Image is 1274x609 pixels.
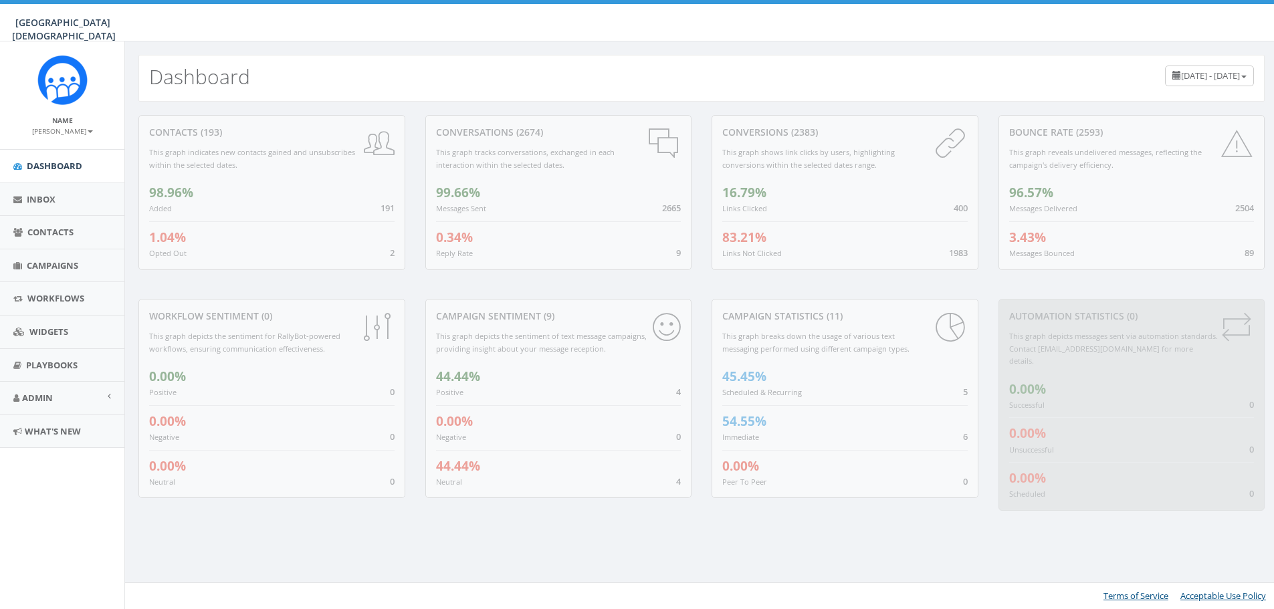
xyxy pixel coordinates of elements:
span: Dashboard [27,160,82,172]
small: Messages Sent [436,203,486,213]
small: Positive [149,387,177,397]
span: 98.96% [149,184,193,201]
span: Workflows [27,292,84,304]
span: Campaigns [27,259,78,271]
span: 2 [390,247,395,259]
span: 99.66% [436,184,480,201]
span: 44.44% [436,457,480,475]
span: (193) [198,126,222,138]
span: Widgets [29,326,68,338]
span: 16.79% [722,184,766,201]
small: Links Clicked [722,203,767,213]
small: This graph indicates new contacts gained and unsubscribes within the selected dates. [149,147,355,170]
small: This graph tracks conversations, exchanged in each interaction within the selected dates. [436,147,615,170]
span: (0) [1124,310,1138,322]
span: 5 [963,386,968,398]
span: 1983 [949,247,968,259]
small: This graph shows link clicks by users, highlighting conversions within the selected dates range. [722,147,895,170]
small: Reply Rate [436,248,473,258]
small: Opted Out [149,248,187,258]
span: 0 [1249,443,1254,455]
span: (11) [824,310,843,322]
span: [DATE] - [DATE] [1181,70,1240,82]
span: 400 [954,202,968,214]
small: [PERSON_NAME] [32,126,93,136]
span: 4 [676,475,681,487]
span: 0.34% [436,229,473,246]
small: This graph depicts messages sent via automation standards. Contact [EMAIL_ADDRESS][DOMAIN_NAME] f... [1009,331,1218,366]
span: 0.00% [1009,469,1046,487]
span: (2383) [788,126,818,138]
small: Positive [436,387,463,397]
span: Contacts [27,226,74,238]
span: 0 [1249,487,1254,499]
span: 83.21% [722,229,766,246]
small: Name [52,116,73,125]
a: [PERSON_NAME] [32,124,93,136]
span: (2674) [514,126,543,138]
span: Admin [22,392,53,404]
small: Negative [436,432,466,442]
small: Added [149,203,172,213]
span: 1.04% [149,229,186,246]
span: [GEOGRAPHIC_DATA][DEMOGRAPHIC_DATA] [12,16,116,42]
span: 6 [963,431,968,443]
span: 191 [381,202,395,214]
small: Neutral [436,477,462,487]
small: Scheduled & Recurring [722,387,802,397]
div: contacts [149,126,395,139]
small: Messages Bounced [1009,248,1075,258]
span: (0) [259,310,272,322]
div: Workflow Sentiment [149,310,395,323]
span: 0.00% [436,412,473,430]
div: Campaign Sentiment [436,310,681,323]
span: Playbooks [26,359,78,371]
div: Automation Statistics [1009,310,1255,323]
span: 9 [676,247,681,259]
small: Links Not Clicked [722,248,782,258]
span: 0.00% [149,368,186,385]
small: Peer To Peer [722,477,767,487]
span: 0 [963,475,968,487]
small: Messages Delivered [1009,203,1077,213]
small: This graph depicts the sentiment of text message campaigns, providing insight about your message ... [436,331,647,354]
span: 0.00% [1009,424,1046,442]
span: (9) [541,310,554,322]
span: 0.00% [1009,380,1046,398]
span: 0 [390,475,395,487]
div: conversations [436,126,681,139]
span: 0 [676,431,681,443]
span: 89 [1245,247,1254,259]
span: 45.45% [722,368,766,385]
span: 0 [1249,398,1254,410]
h2: Dashboard [149,66,250,88]
div: conversions [722,126,968,139]
small: This graph depicts the sentiment for RallyBot-powered workflows, ensuring communication effective... [149,331,340,354]
small: Neutral [149,477,175,487]
span: 0 [390,386,395,398]
span: 0.00% [722,457,759,475]
span: 2504 [1235,202,1254,214]
span: 96.57% [1009,184,1053,201]
span: 0.00% [149,412,186,430]
small: Negative [149,432,179,442]
span: 3.43% [1009,229,1046,246]
span: (2593) [1073,126,1103,138]
span: 4 [676,386,681,398]
small: Immediate [722,432,759,442]
small: Unsuccessful [1009,445,1054,455]
span: 0 [390,431,395,443]
span: 54.55% [722,412,766,430]
small: This graph breaks down the usage of various text messaging performed using different campaign types. [722,331,910,354]
small: Successful [1009,400,1045,410]
span: Inbox [27,193,56,205]
a: Acceptable Use Policy [1180,590,1266,602]
small: This graph reveals undelivered messages, reflecting the campaign's delivery efficiency. [1009,147,1202,170]
div: Bounce Rate [1009,126,1255,139]
small: Scheduled [1009,489,1045,499]
a: Terms of Service [1103,590,1168,602]
span: 2665 [662,202,681,214]
div: Campaign Statistics [722,310,968,323]
span: What's New [25,425,81,437]
span: 44.44% [436,368,480,385]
